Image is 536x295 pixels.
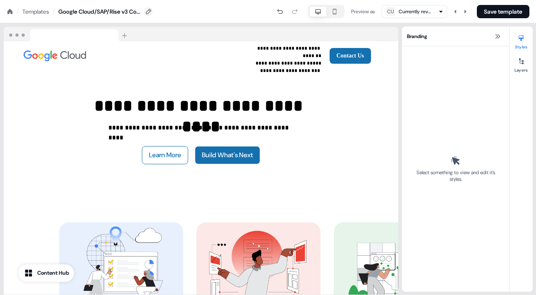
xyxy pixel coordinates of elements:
button: Contact Us [330,48,371,64]
div: Content Hub [37,269,69,277]
div: Currently reviewing new employment opps [399,7,432,16]
button: CUCurrently reviewing new employment opps [382,5,447,18]
div: Select something to view and edit it’s styles. [414,169,498,182]
button: Learn More [142,146,188,164]
button: Layers [510,55,533,73]
div: Learn MoreBuild What's Next [142,146,260,164]
img: Image [24,50,86,62]
div: / [17,7,19,16]
div: Preview as [351,7,375,16]
img: Browser topbar [4,27,131,42]
a: Templates [22,7,49,16]
div: Image [24,50,148,62]
div: Branding [402,26,509,46]
div: CU [387,7,394,16]
button: Styles [510,31,533,50]
button: Save template [477,5,529,18]
div: Google Cloud/SAP/Rise v3 Copy [58,7,141,16]
button: Content Hub [18,264,74,282]
div: / [53,7,55,16]
button: Build What's Next [195,146,260,164]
